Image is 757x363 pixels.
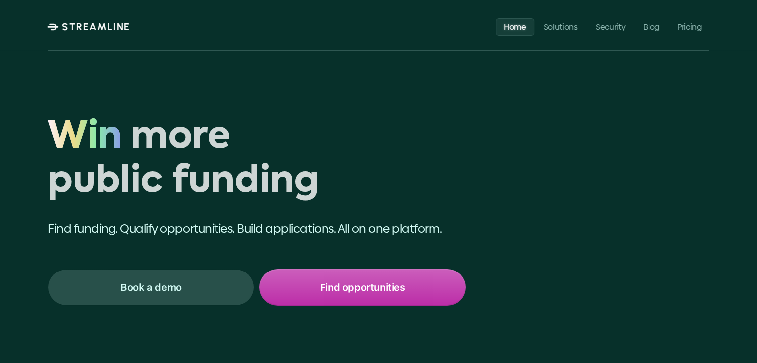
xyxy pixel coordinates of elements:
p: Solutions [544,22,578,31]
a: STREAMLINE [47,21,130,33]
p: Security [596,22,625,31]
a: Blog [636,18,668,35]
p: Find opportunities [320,281,405,294]
p: Pricing [677,22,702,31]
a: Find opportunities [259,269,466,306]
p: Find funding. Qualify opportunities. Build applications. All on one platform. [48,220,466,237]
span: Win [48,116,122,160]
p: Book a demo [120,281,182,294]
p: Blog [644,22,660,31]
p: STREAMLINE [62,21,130,33]
a: Security [588,18,633,35]
p: Home [504,22,526,31]
a: Pricing [669,18,710,35]
h1: Win more public funding [48,116,466,204]
a: Home [496,18,534,35]
a: Book a demo [48,269,254,306]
